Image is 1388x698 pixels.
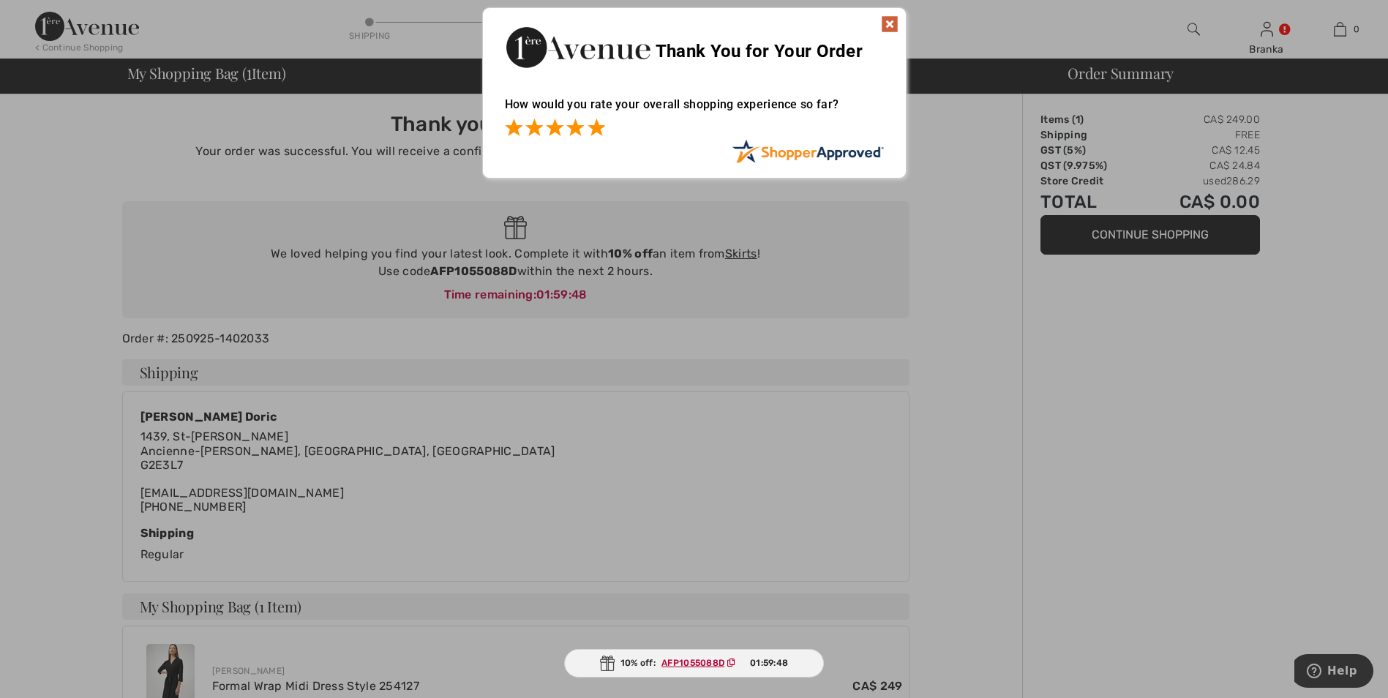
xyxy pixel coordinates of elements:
span: Thank You for Your Order [656,41,863,61]
div: 10% off: [564,649,825,678]
span: Help [33,10,63,23]
img: Thank You for Your Order [505,23,651,72]
img: Gift.svg [600,656,615,671]
img: x [881,15,899,33]
span: 01:59:48 [750,656,788,669]
ins: AFP1055088D [661,658,724,668]
div: How would you rate your overall shopping experience so far? [505,83,884,139]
